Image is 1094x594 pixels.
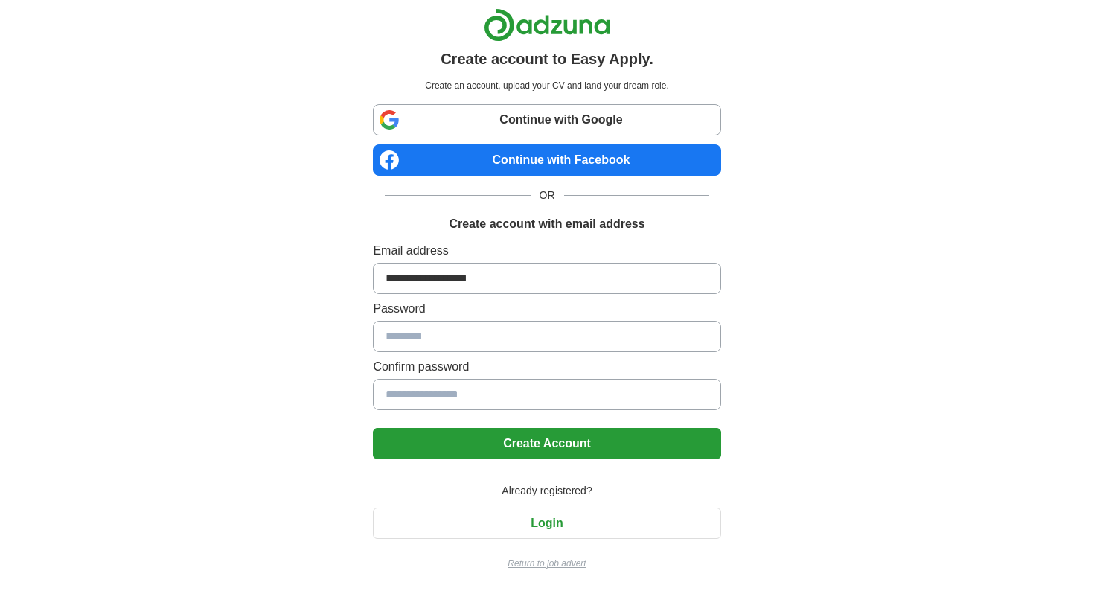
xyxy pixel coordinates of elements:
label: Email address [373,242,720,260]
a: Continue with Facebook [373,144,720,176]
span: Already registered? [493,483,601,499]
h1: Create account with email address [449,215,644,233]
label: Password [373,300,720,318]
img: Adzuna logo [484,8,610,42]
button: Create Account [373,428,720,459]
a: Return to job advert [373,557,720,570]
a: Continue with Google [373,104,720,135]
label: Confirm password [373,358,720,376]
h1: Create account to Easy Apply. [441,48,653,70]
a: Login [373,517,720,529]
p: Create an account, upload your CV and land your dream role. [376,79,717,92]
span: OR [531,188,564,203]
button: Login [373,508,720,539]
